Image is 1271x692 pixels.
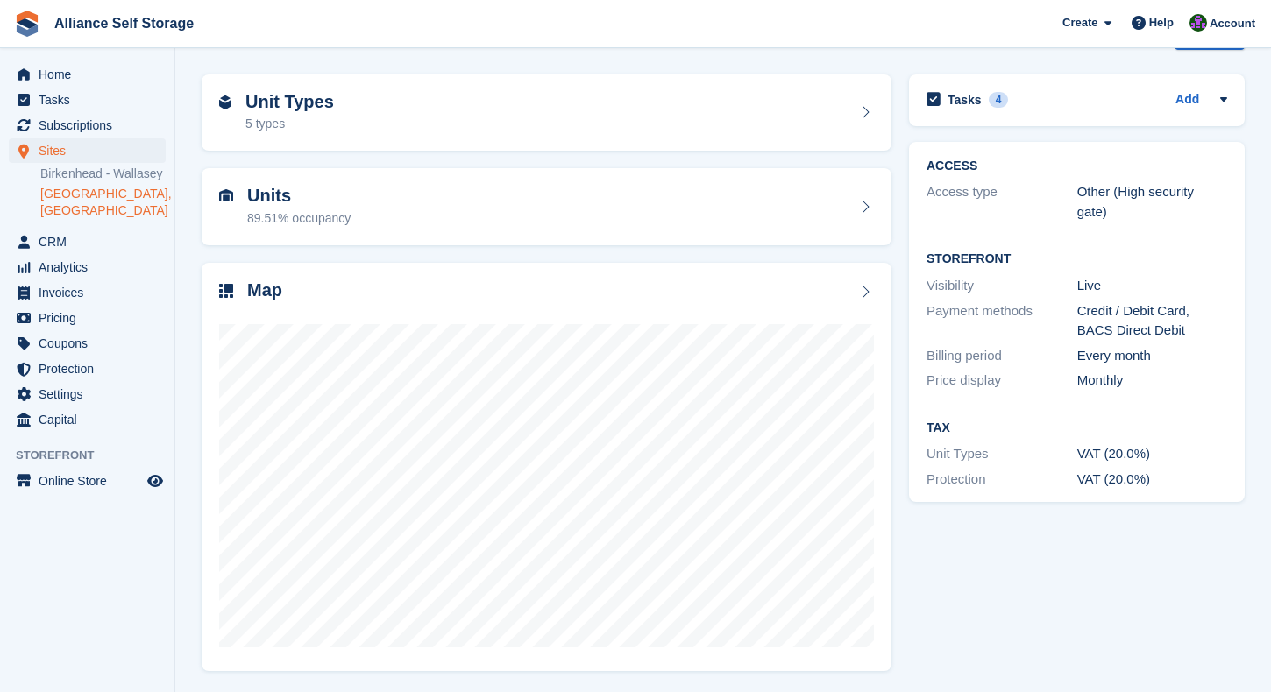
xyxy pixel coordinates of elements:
[39,255,144,279] span: Analytics
[39,229,144,254] span: CRM
[927,421,1227,435] h2: Tax
[927,444,1077,464] div: Unit Types
[245,92,334,112] h2: Unit Types
[14,11,40,37] img: stora-icon-8386f47178a22dfd0bd8f6a31ec36ba5ce8667c1dd55bd0f319d3a0aa187defe.svg
[1077,182,1228,222] div: Other (High security gate)
[40,186,166,219] a: [GEOGRAPHIC_DATA], [GEOGRAPHIC_DATA]
[1077,470,1228,490] div: VAT (20.0%)
[219,95,231,109] img: unit-type-icn-2b2737a686de81e16bb02015468b77c625bbabd49415b5ef34ead5e3b44a266d.svg
[9,62,166,87] a: menu
[989,92,1009,108] div: 4
[9,280,166,305] a: menu
[9,469,166,493] a: menu
[39,357,144,381] span: Protection
[927,252,1227,266] h2: Storefront
[1077,301,1228,341] div: Credit / Debit Card, BACS Direct Debit
[1062,14,1097,32] span: Create
[927,470,1077,490] div: Protection
[927,159,1227,173] h2: ACCESS
[202,263,891,672] a: Map
[39,306,144,330] span: Pricing
[9,382,166,406] a: menu
[202,168,891,245] a: Units 89.51% occupancy
[1077,371,1228,391] div: Monthly
[219,189,233,201] img: unit-icn-7be61d7bf1b0ce9d3e12c5938cc71ed9869f7b940bace4675aadf7bd6d80202e.svg
[1175,90,1199,110] a: Add
[9,357,166,381] a: menu
[1077,276,1228,296] div: Live
[9,255,166,279] a: menu
[219,284,233,298] img: map-icn-33ee37083ee616e46c38cad1a60f524a97daa1e2b2c8c0bc3eb3415660979fc1.svg
[1077,444,1228,464] div: VAT (20.0%)
[39,407,144,432] span: Capital
[39,469,144,493] span: Online Store
[39,280,144,305] span: Invoices
[39,113,144,138] span: Subscriptions
[16,447,174,464] span: Storefront
[247,209,351,228] div: 89.51% occupancy
[9,306,166,330] a: menu
[247,280,282,300] h2: Map
[1077,346,1228,366] div: Every month
[39,331,144,356] span: Coupons
[40,166,166,182] a: Birkenhead - Wallasey
[927,371,1077,391] div: Price display
[39,62,144,87] span: Home
[145,470,166,491] a: Preview store
[9,229,166,254] a: menu
[1149,14,1174,32] span: Help
[39,138,144,163] span: Sites
[9,88,166,112] a: menu
[9,113,166,138] a: menu
[247,186,351,206] h2: Units
[9,331,166,356] a: menu
[47,9,201,38] a: Alliance Self Storage
[1189,14,1207,32] img: Romilly Norton
[927,182,1077,222] div: Access type
[202,74,891,152] a: Unit Types 5 types
[948,92,982,108] h2: Tasks
[39,88,144,112] span: Tasks
[927,301,1077,341] div: Payment methods
[39,382,144,406] span: Settings
[9,407,166,432] a: menu
[927,346,1077,366] div: Billing period
[927,276,1077,296] div: Visibility
[9,138,166,163] a: menu
[1210,15,1255,32] span: Account
[245,115,334,133] div: 5 types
